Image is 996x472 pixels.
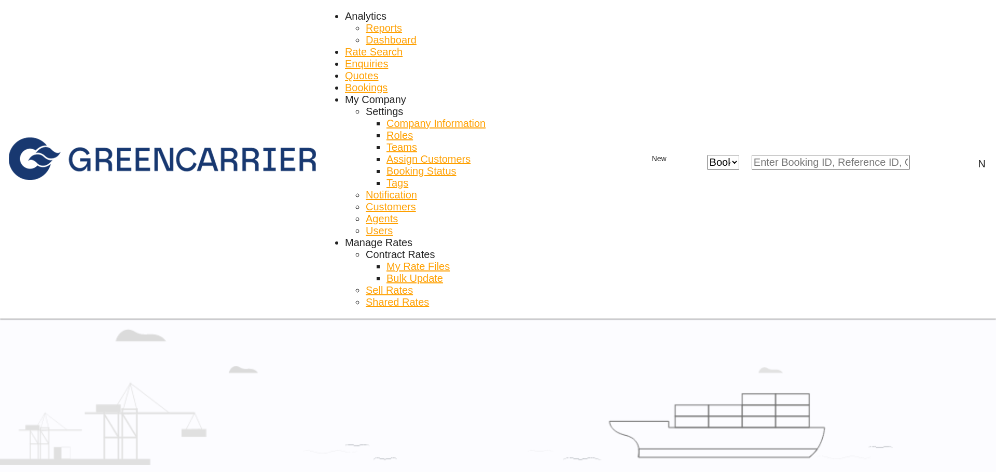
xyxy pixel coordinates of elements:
[366,296,429,308] span: Shared Rates
[386,273,443,284] a: Bulk Update
[752,155,910,170] input: Enter Booking ID, Reference ID, Order ID
[345,237,412,249] div: Manage Rates
[366,296,429,308] a: Shared Rates
[366,106,403,117] span: Settings
[386,141,417,153] a: Teams
[667,153,679,166] md-icon: icon-chevron-down
[640,154,679,163] span: New
[345,82,388,94] a: Bookings
[366,189,417,201] a: Notification
[345,70,378,82] a: Quotes
[386,118,486,130] a: Company Information
[345,46,403,58] a: Rate Search
[386,261,450,272] span: My Rate Files
[366,284,413,296] span: Sell Rates
[345,82,388,93] span: Bookings
[695,155,707,170] span: icon-close
[386,261,450,273] a: My Rate Files
[345,237,412,248] span: Manage Rates
[345,94,406,105] span: My Company
[386,177,408,189] a: Tags
[366,22,402,34] a: Reports
[386,153,471,165] a: Assign Customers
[386,141,417,153] span: Teams
[910,155,922,170] span: icon-magnify
[922,156,935,168] div: icon-magnify
[386,273,443,284] span: Bulk Update
[978,158,986,170] div: N
[634,149,684,170] button: icon-plus 400-fgNewicon-chevron-down
[386,118,486,129] span: Company Information
[345,58,388,70] a: Enquiries
[386,130,413,141] span: Roles
[386,130,413,141] a: Roles
[366,284,413,296] a: Sell Rates
[739,156,752,168] md-icon: icon-chevron-down
[366,249,435,260] span: Contract Rates
[910,156,922,168] md-icon: icon-magnify
[386,165,457,177] a: Booking Status
[945,157,958,170] span: Help
[366,106,403,118] div: Settings
[345,70,378,81] span: Quotes
[345,10,386,22] span: Analytics
[345,58,388,69] span: Enquiries
[640,153,652,166] md-icon: icon-plus 400-fg
[366,213,398,225] a: Agents
[345,94,406,106] div: My Company
[366,201,416,213] a: Customers
[695,155,707,167] md-icon: icon-close
[366,225,393,236] span: Users
[366,249,435,261] div: Contract Rates
[366,225,393,237] a: Users
[366,34,417,46] a: Dashboard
